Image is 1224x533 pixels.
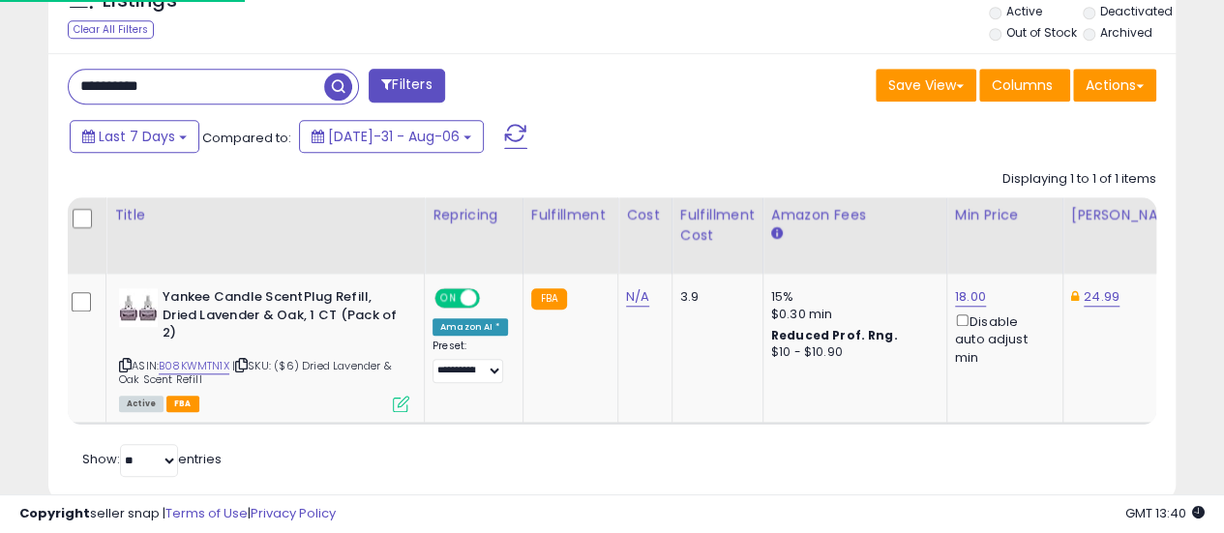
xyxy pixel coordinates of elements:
label: Active [1005,3,1041,19]
div: $10 - $10.90 [771,344,932,361]
span: All listings currently available for purchase on Amazon [119,396,164,412]
button: Filters [369,69,444,103]
div: [PERSON_NAME] [1071,205,1186,225]
button: Actions [1073,69,1156,102]
div: Min Price [955,205,1055,225]
div: Preset: [433,340,508,383]
div: $0.30 min [771,306,932,323]
div: Fulfillment Cost [680,205,755,246]
label: Out of Stock [1005,24,1076,41]
b: Yankee Candle ScentPlug Refill, Dried Lavender & Oak, 1 CT (Pack of 2) [163,288,398,347]
label: Deactivated [1100,3,1173,19]
div: Fulfillment [531,205,610,225]
div: 15% [771,288,932,306]
span: OFF [477,290,508,307]
span: [DATE]-31 - Aug-06 [328,127,460,146]
div: Displaying 1 to 1 of 1 items [1002,170,1156,189]
a: 18.00 [955,287,986,307]
div: Amazon Fees [771,205,939,225]
a: B08KWMTN1X [159,358,229,374]
button: Columns [979,69,1070,102]
button: Last 7 Days [70,120,199,153]
label: Archived [1100,24,1152,41]
div: Disable auto adjust min [955,311,1048,367]
div: seller snap | | [19,505,336,523]
span: Compared to: [202,129,291,147]
span: FBA [166,396,199,412]
div: Clear All Filters [68,20,154,39]
a: N/A [626,287,649,307]
div: Title [114,205,416,225]
strong: Copyright [19,504,90,522]
span: | SKU: ($6) Dried Lavender & Oak Scent Refill [119,358,392,387]
a: Privacy Policy [251,504,336,522]
a: 24.99 [1084,287,1120,307]
span: Columns [992,75,1053,95]
div: ASIN: [119,288,409,410]
button: Save View [876,69,976,102]
img: 31-A+Xu9X1L._SL40_.jpg [119,288,158,327]
span: Show: entries [82,450,222,468]
button: [DATE]-31 - Aug-06 [299,120,484,153]
small: FBA [531,288,567,310]
span: Last 7 Days [99,127,175,146]
small: Amazon Fees. [771,225,783,243]
div: Repricing [433,205,515,225]
span: ON [436,290,461,307]
b: Reduced Prof. Rng. [771,327,898,343]
div: 3.9 [680,288,748,306]
span: 2025-08-14 13:40 GMT [1125,504,1205,522]
div: Amazon AI * [433,318,508,336]
div: Cost [626,205,664,225]
a: Terms of Use [165,504,248,522]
